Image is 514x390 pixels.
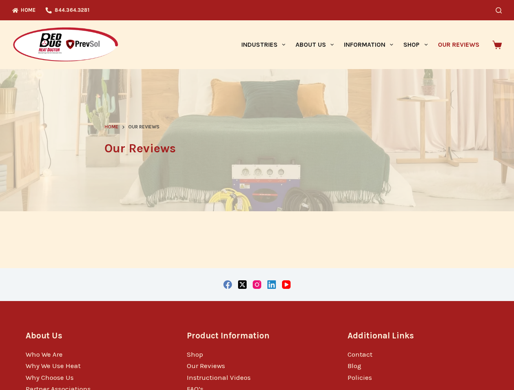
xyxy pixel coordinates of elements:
a: Our Reviews [433,20,484,69]
img: Prevsol/Bed Bug Heat Doctor [12,27,119,63]
a: Our Reviews [187,362,225,370]
h3: Product Information [187,329,328,342]
nav: Primary [236,20,484,69]
a: Contact [348,350,372,358]
a: Shop [398,20,433,69]
a: Facebook [223,280,232,289]
a: Shop [187,350,203,358]
span: Home [105,124,118,130]
a: Policies [348,373,372,381]
span: Our Reviews [128,123,160,131]
a: Information [339,20,398,69]
a: Instagram [253,280,261,289]
a: Home [105,123,118,131]
a: Instructional Videos [187,373,251,381]
h1: Our Reviews [105,139,410,158]
a: LinkedIn [267,280,276,289]
a: Blog [348,362,361,370]
a: YouTube [282,280,291,289]
h3: Additional Links [348,329,488,342]
button: Search [496,7,502,13]
a: Industries [236,20,290,69]
a: X (Twitter) [238,280,247,289]
a: About Us [290,20,339,69]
